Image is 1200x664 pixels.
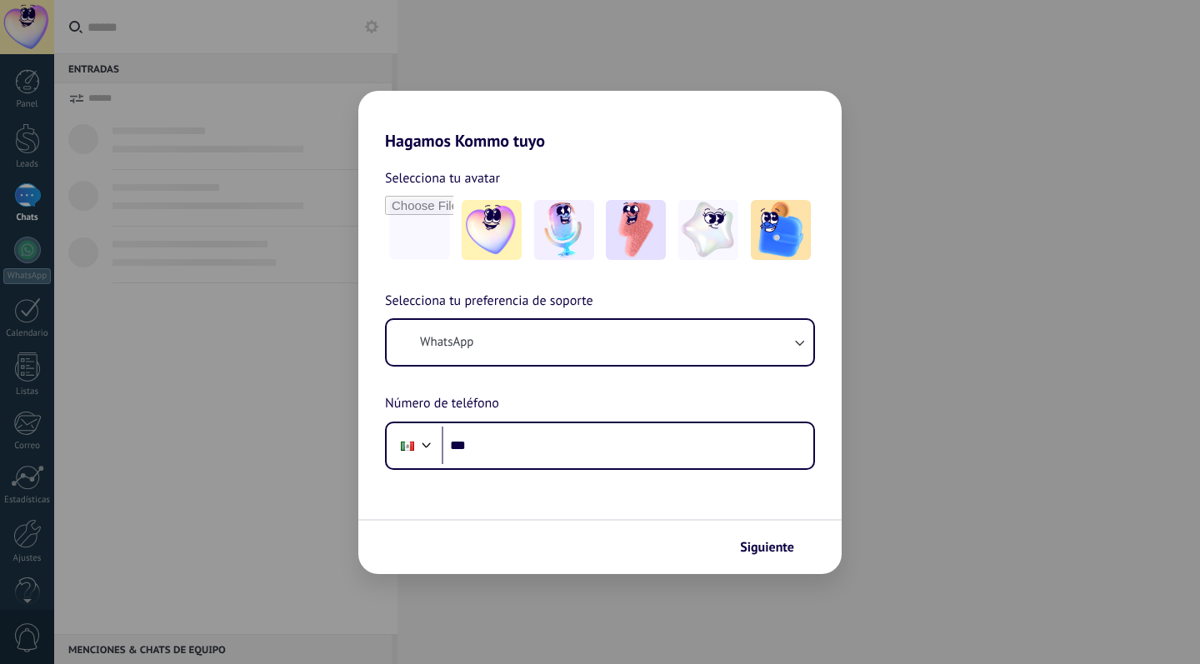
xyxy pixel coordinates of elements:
[385,291,593,312] span: Selecciona tu preferencia de soporte
[462,200,522,260] img: -1.jpeg
[392,428,423,463] div: Mexico: + 52
[751,200,811,260] img: -5.jpeg
[740,542,794,553] span: Siguiente
[387,320,813,365] button: WhatsApp
[678,200,738,260] img: -4.jpeg
[385,167,500,189] span: Selecciona tu avatar
[534,200,594,260] img: -2.jpeg
[732,533,817,562] button: Siguiente
[420,334,473,351] span: WhatsApp
[358,91,842,151] h2: Hagamos Kommo tuyo
[385,393,499,415] span: Número de teléfono
[606,200,666,260] img: -3.jpeg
